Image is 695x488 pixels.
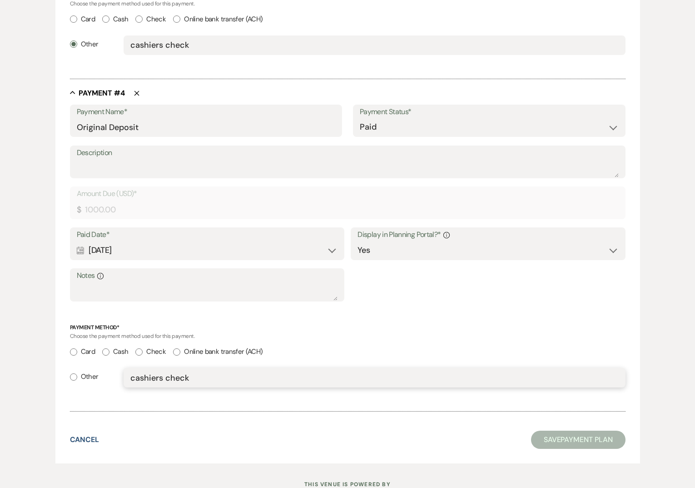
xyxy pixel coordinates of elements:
[70,13,95,25] label: Card
[102,348,109,356] input: Cash
[77,187,619,201] label: Amount Due (USD)*
[70,348,77,356] input: Card
[173,346,263,358] label: Online bank transfer (ACH)
[173,13,263,25] label: Online bank transfer (ACH)
[70,40,77,48] input: Other
[77,106,336,119] label: Payment Name*
[135,13,166,25] label: Check
[102,15,109,23] input: Cash
[77,241,338,259] div: [DATE]
[173,348,180,356] input: Online bank transfer (ACH)
[77,269,338,282] label: Notes
[70,346,95,358] label: Card
[70,38,99,50] label: Other
[70,436,99,443] button: Cancel
[360,106,619,119] label: Payment Status*
[135,348,143,356] input: Check
[70,371,99,383] label: Other
[102,13,128,25] label: Cash
[135,15,143,23] input: Check
[135,346,166,358] label: Check
[102,346,128,358] label: Cash
[70,332,195,340] span: Choose the payment method used for this payment.
[77,146,619,160] label: Description
[70,373,77,381] input: Other
[531,431,625,449] button: SavePayment Plan
[77,228,338,241] label: Paid Date*
[173,15,180,23] input: Online bank transfer (ACH)
[357,228,618,241] label: Display in Planning Portal?*
[70,323,625,332] p: Payment Method*
[70,15,77,23] input: Card
[77,204,81,216] div: $
[79,88,125,98] h5: Payment # 4
[70,88,125,97] button: Payment #4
